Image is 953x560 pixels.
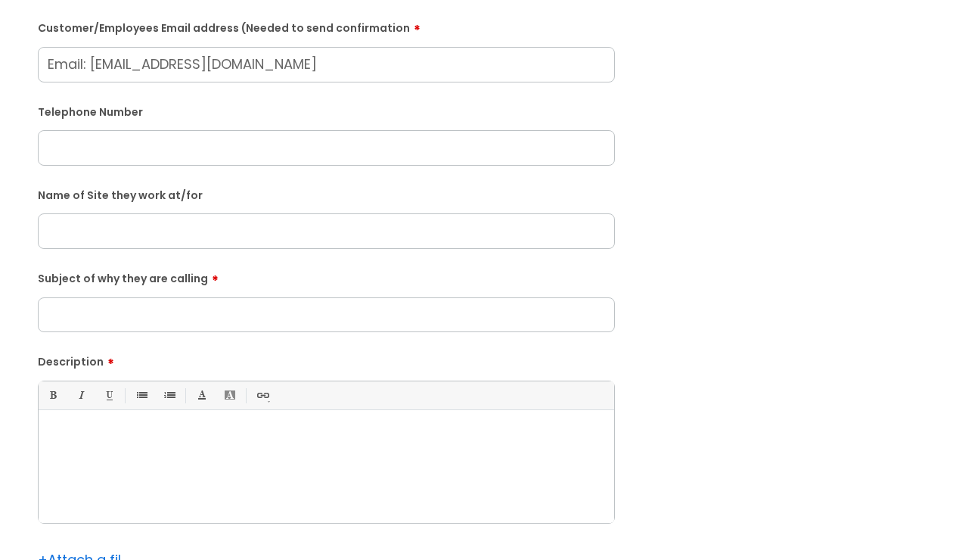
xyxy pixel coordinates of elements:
[38,350,615,369] label: Description
[38,186,615,202] label: Name of Site they work at/for
[38,267,615,285] label: Subject of why they are calling
[132,386,151,405] a: • Unordered List (Ctrl-Shift-7)
[43,386,62,405] a: Bold (Ctrl-B)
[38,17,615,35] label: Customer/Employees Email address (Needed to send confirmation
[220,386,239,405] a: Back Color
[38,103,615,119] label: Telephone Number
[71,386,90,405] a: Italic (Ctrl-I)
[192,386,211,405] a: Font Color
[253,386,272,405] a: Link
[99,386,118,405] a: Underline(Ctrl-U)
[160,386,178,405] a: 1. Ordered List (Ctrl-Shift-8)
[38,47,615,82] input: Email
